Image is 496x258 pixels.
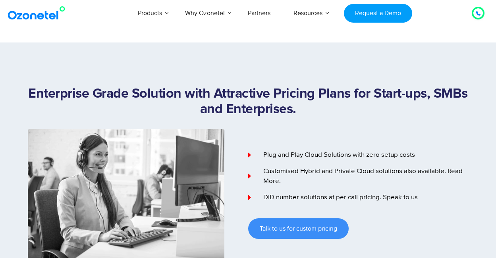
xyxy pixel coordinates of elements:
[261,166,469,187] span: Customised Hybrid and Private Cloud solutions also available. Read More.
[344,4,412,23] a: Request a Demo
[248,166,469,187] a: Customised Hybrid and Private Cloud solutions also available. Read More.
[261,193,418,203] span: DID number solutions at per call pricing. Speak to us
[260,225,337,232] span: Talk to us for custom pricing
[28,86,469,117] h1: Enterprise Grade Solution with Attractive Pricing Plans for Start-ups, SMBs and Enterprises.
[248,218,349,239] a: Talk to us for custom pricing
[261,150,415,160] span: Plug and Play Cloud Solutions with zero setup costs
[248,150,469,160] a: Plug and Play Cloud Solutions with zero setup costs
